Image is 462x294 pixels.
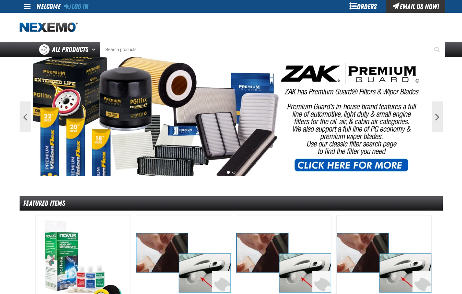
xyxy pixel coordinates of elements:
a: Log In [64,2,88,11]
img: Nexemo logo [20,22,78,33]
img: PG Filters & Wipers [33,57,429,176]
button: 1 of 2 [227,171,230,174]
button: 2 of 2 [232,171,235,174]
button: Start Searching [430,42,445,57]
button: Next [432,101,443,132]
button: Previous [20,101,31,132]
input: Search [100,42,445,57]
div: Featured Items [20,196,443,211]
button: Open All Products pages [90,42,100,57]
span: All Products [52,44,88,55]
